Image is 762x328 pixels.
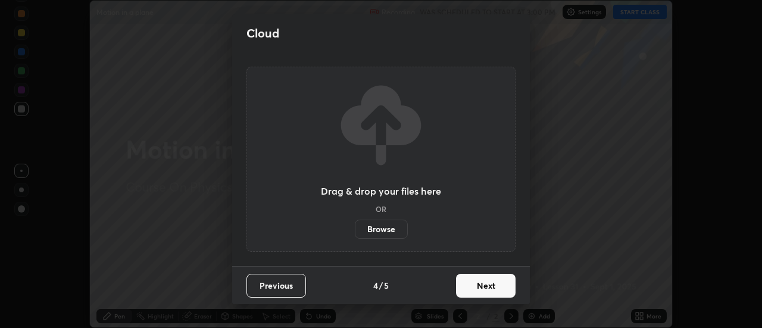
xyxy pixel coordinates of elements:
h2: Cloud [246,26,279,41]
h4: 5 [384,279,389,292]
h5: OR [376,205,386,213]
h4: 4 [373,279,378,292]
button: Next [456,274,516,298]
h4: / [379,279,383,292]
h3: Drag & drop your files here [321,186,441,196]
button: Previous [246,274,306,298]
